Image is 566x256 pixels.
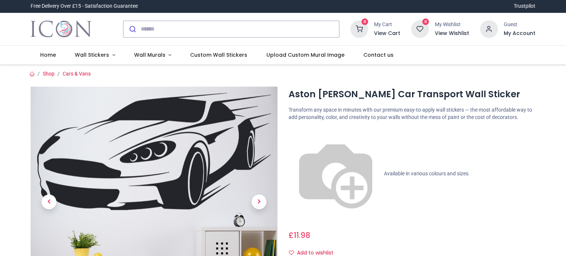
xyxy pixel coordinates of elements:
[289,127,383,221] img: color-wheel.png
[190,51,247,59] span: Custom Wall Stickers
[435,21,469,28] div: My Wishlist
[63,71,91,77] a: Cars & Vans
[31,3,138,10] div: Free Delivery Over £15 - Satisfaction Guarantee
[125,46,181,65] a: Wall Murals
[374,30,400,37] a: View Cart
[294,230,310,241] span: 11.98
[289,106,535,121] p: Transform any space in minutes with our premium easy-to-apply wall stickers — the most affordable...
[289,250,294,255] i: Add to wishlist
[31,19,91,39] a: Logo of Icon Wall Stickers
[514,3,535,10] a: Trustpilot
[40,51,56,59] span: Home
[422,18,429,25] sup: 0
[289,230,310,241] span: £
[31,19,91,39] img: Icon Wall Stickers
[361,18,368,25] sup: 0
[43,71,55,77] a: Shop
[411,25,429,31] a: 0
[374,21,400,28] div: My Cart
[75,51,109,59] span: Wall Stickers
[42,194,56,209] span: Previous
[384,171,470,176] span: Available in various colours and sizes.
[252,194,266,209] span: Next
[435,30,469,37] a: View Wishlist
[289,88,535,101] h1: Aston [PERSON_NAME] Car Transport Wall Sticker
[504,21,535,28] div: Guest
[504,30,535,37] a: My Account
[123,21,141,37] button: Submit
[134,51,165,59] span: Wall Murals
[350,25,368,31] a: 0
[65,46,125,65] a: Wall Stickers
[363,51,394,59] span: Contact us
[266,51,345,59] span: Upload Custom Mural Image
